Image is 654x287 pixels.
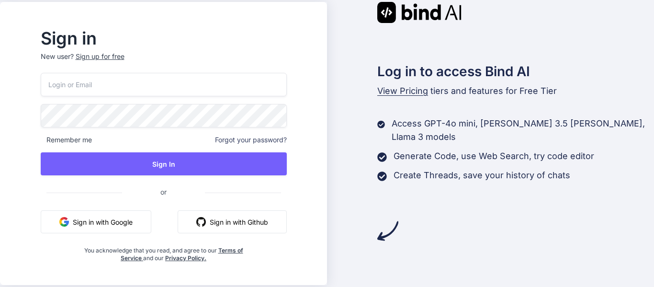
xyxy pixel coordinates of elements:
p: Generate Code, use Web Search, try code editor [394,149,594,163]
h2: Sign in [41,31,287,46]
span: or [122,180,205,204]
a: Privacy Policy. [165,254,206,262]
div: You acknowledge that you read, and agree to our and our [81,241,246,262]
p: Access GPT-4o mini, [PERSON_NAME] 3.5 [PERSON_NAME], Llama 3 models [392,117,654,144]
a: Terms of Service [121,247,243,262]
button: Sign in with Github [178,210,287,233]
span: Forgot your password? [215,135,287,145]
button: Sign In [41,152,287,175]
img: google [59,217,69,227]
p: New user? [41,52,287,73]
img: github [196,217,206,227]
span: Remember me [41,135,92,145]
p: tiers and features for Free Tier [377,84,654,98]
img: arrow [377,220,398,241]
button: Sign in with Google [41,210,151,233]
h2: Log in to access Bind AI [377,61,654,81]
input: Login or Email [41,73,287,96]
img: Bind AI logo [377,2,462,23]
p: Create Threads, save your history of chats [394,169,570,182]
div: Sign up for free [76,52,124,61]
span: View Pricing [377,86,428,96]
